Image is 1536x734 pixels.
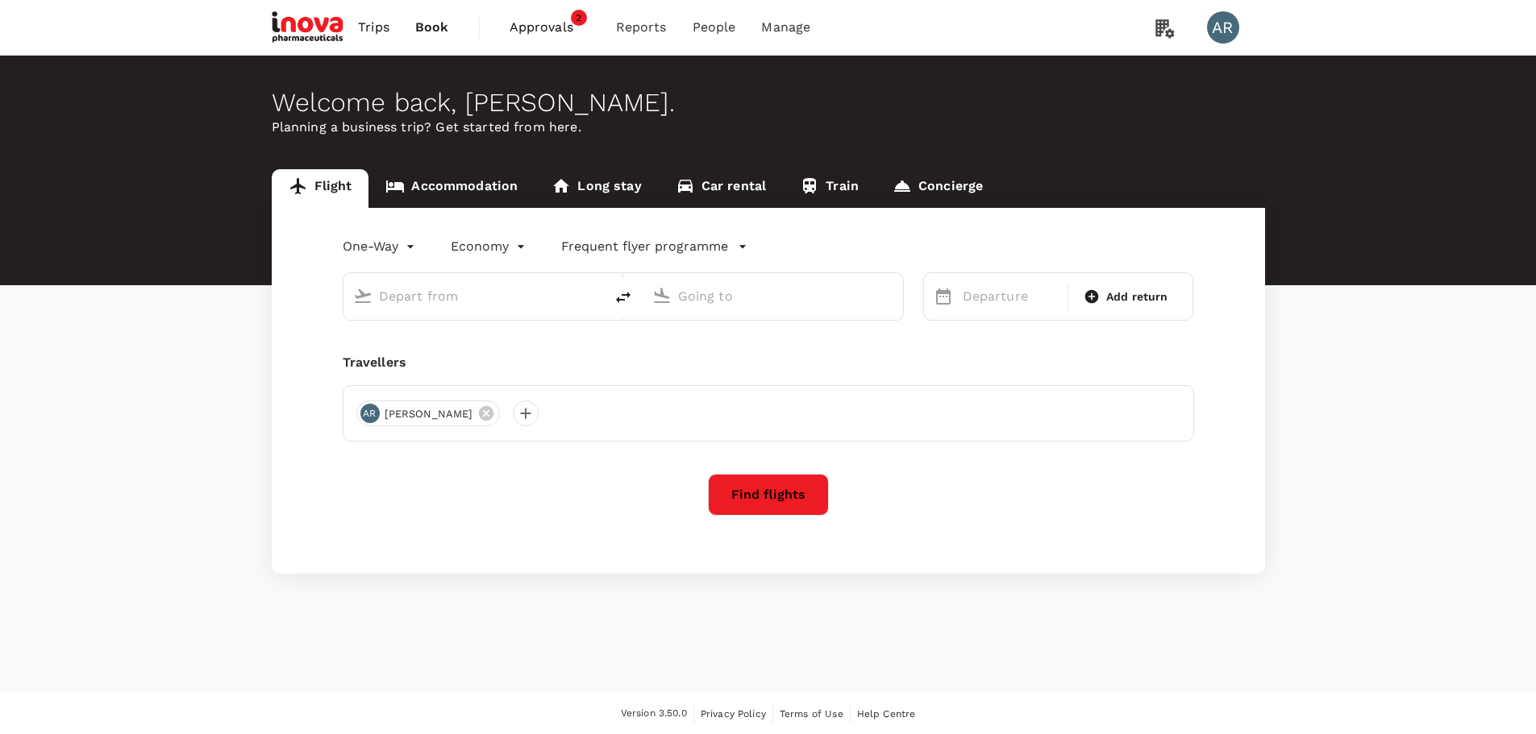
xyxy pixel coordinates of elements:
button: Open [892,294,895,297]
div: AR [360,404,380,423]
span: Privacy Policy [701,708,766,719]
span: Approvals [510,18,590,37]
span: Manage [761,18,810,37]
div: One-Way [343,234,418,259]
a: Long stay [535,169,658,208]
input: Depart from [379,284,570,309]
div: AR[PERSON_NAME] [356,400,501,426]
a: Flight [272,169,369,208]
p: Planning a business trip? Get started from here. [272,118,1265,137]
span: 2 [571,10,587,26]
a: Terms of Use [780,705,843,723]
button: Find flights [708,474,829,516]
p: Departure [963,287,1058,306]
span: Reports [616,18,667,37]
a: Car rental [659,169,784,208]
input: Going to [678,284,869,309]
div: Travellers [343,353,1194,372]
span: Book [415,18,449,37]
button: Open [593,294,596,297]
div: Welcome back , [PERSON_NAME] . [272,88,1265,118]
a: Help Centre [857,705,916,723]
a: Concierge [876,169,1000,208]
button: delete [604,278,643,317]
span: Version 3.50.0 [621,706,687,722]
span: [PERSON_NAME] [375,406,483,422]
img: iNova Pharmaceuticals [272,10,346,45]
div: AR [1207,11,1239,44]
span: Terms of Use [780,708,843,719]
span: Trips [358,18,389,37]
button: Frequent flyer programme [561,237,747,256]
a: Privacy Policy [701,705,766,723]
span: Add return [1106,288,1168,305]
p: Frequent flyer programme [561,237,728,256]
a: Accommodation [368,169,535,208]
span: People [693,18,736,37]
span: Help Centre [857,708,916,719]
div: Economy [451,234,529,259]
a: Train [783,169,876,208]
